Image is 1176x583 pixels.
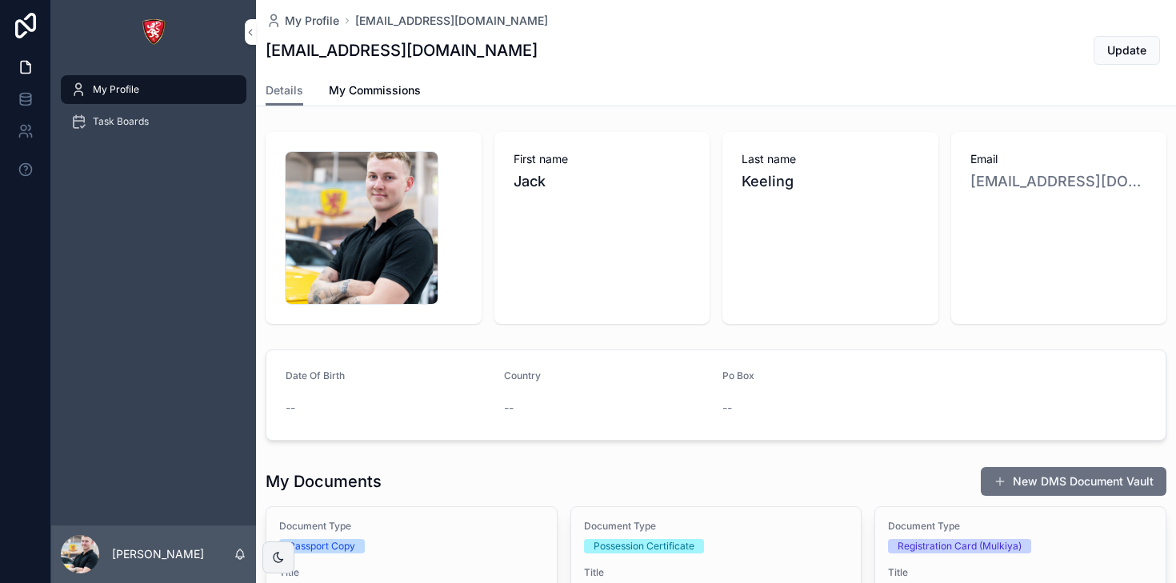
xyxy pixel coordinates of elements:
a: My Profile [61,75,246,104]
span: Keeling [742,170,919,193]
button: Update [1094,36,1160,65]
span: Title [888,566,1153,579]
span: My Profile [285,13,339,29]
p: [PERSON_NAME] [112,546,204,562]
div: Passport Copy [289,539,355,553]
a: My Profile [266,13,339,29]
span: Date Of Birth [286,369,345,381]
a: [EMAIL_ADDRESS][DOMAIN_NAME] [970,170,1148,193]
div: Possession Certificate [594,539,694,553]
span: Country [504,369,541,381]
span: Document Type [279,520,544,533]
span: Po Box [722,369,754,381]
span: -- [722,400,732,416]
span: Document Type [888,520,1153,533]
span: Title [584,566,849,579]
span: First name [514,151,691,167]
h1: My Documents [266,470,382,493]
a: Task Boards [61,107,246,136]
span: My Profile [93,83,139,96]
span: Task Boards [93,115,149,128]
span: Email [970,151,1148,167]
span: Update [1107,42,1146,58]
a: Details [266,76,303,106]
span: -- [286,400,295,416]
img: App logo [141,19,166,45]
a: [EMAIL_ADDRESS][DOMAIN_NAME] [355,13,548,29]
span: -- [504,400,514,416]
span: Document Type [584,520,849,533]
h1: [EMAIL_ADDRESS][DOMAIN_NAME] [266,39,538,62]
span: Title [279,566,544,579]
div: scrollable content [51,64,256,157]
span: My Commissions [329,82,421,98]
a: My Commissions [329,76,421,108]
span: Details [266,82,303,98]
div: Registration Card (Mulkiya) [898,539,1022,553]
span: Last name [742,151,919,167]
button: New DMS Document Vault [981,467,1166,496]
span: Jack [514,170,691,193]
